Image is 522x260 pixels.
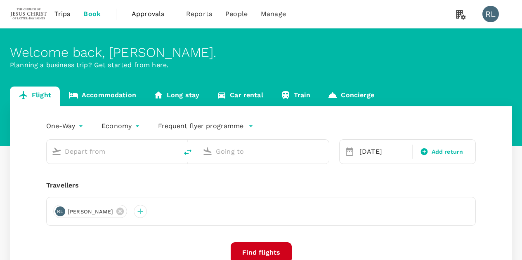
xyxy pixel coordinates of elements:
span: Trips [54,9,71,19]
button: Open [172,150,174,152]
div: RL[PERSON_NAME] [53,205,127,218]
span: Approvals [132,9,173,19]
div: [DATE] [356,143,411,160]
a: Concierge [319,87,383,106]
span: Book [83,9,101,19]
button: Frequent flyer programme [158,121,253,131]
p: Frequent flyer programme [158,121,243,131]
div: RL [482,6,499,22]
input: Depart from [65,145,161,158]
button: Open [323,150,325,152]
img: The Malaysian Church of Jesus Christ of Latter-day Saints [10,5,48,23]
div: One-Way [46,119,85,133]
div: Travellers [46,180,476,190]
a: Flight [10,87,60,106]
a: Accommodation [60,87,145,106]
a: Train [272,87,319,106]
span: People [225,9,248,19]
div: Economy [102,119,142,133]
span: [PERSON_NAME] [63,208,118,216]
span: Reports [186,9,212,19]
button: delete [178,142,198,162]
a: Car rental [208,87,272,106]
a: Long stay [145,87,208,106]
span: Add return [432,148,463,156]
div: RL [55,206,65,216]
input: Going to [216,145,312,158]
span: Manage [261,9,286,19]
div: Welcome back , [PERSON_NAME] . [10,45,512,60]
p: Planning a business trip? Get started from here. [10,60,512,70]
